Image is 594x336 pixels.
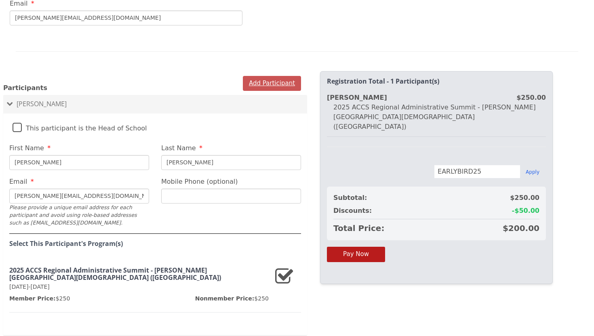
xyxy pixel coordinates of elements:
[9,295,56,302] span: Member Price:
[327,247,385,262] button: Pay Now
[333,193,367,203] span: Subtotal:
[3,84,47,92] span: Participants
[9,294,70,302] p: $250
[9,240,301,248] h4: Select This Participant's Program(s)
[9,267,269,281] h3: 2025 ACCS Regional Administrative Summit - [PERSON_NAME][GEOGRAPHIC_DATA][DEMOGRAPHIC_DATA] ([GEO...
[10,10,242,25] input: Email
[333,223,384,234] span: Total Price:
[516,93,546,103] div: $250.00
[9,144,44,152] span: First Name
[434,165,520,178] input: Enter discount code
[243,76,301,91] button: Add Participant
[17,99,67,108] span: [PERSON_NAME]
[327,103,546,132] div: 2025 ACCS Regional Administrative Summit - [PERSON_NAME][GEOGRAPHIC_DATA][DEMOGRAPHIC_DATA] ([GEO...
[327,94,387,101] strong: [PERSON_NAME]
[161,178,238,185] span: Mobile Phone (optional)
[9,283,269,291] p: [DATE]-[DATE]
[333,206,372,216] span: Discounts:
[526,169,539,175] button: Apply
[195,295,255,302] span: Nonmember Price:
[13,118,147,135] label: This participant is the Head of School
[503,223,539,234] span: $200.00
[195,294,269,302] p: $250
[9,178,27,185] span: Email
[510,193,539,203] span: $250.00
[512,206,539,216] span: -$50.00
[161,144,196,152] span: Last Name
[327,78,546,85] h2: Registration Total - 1 Participant(s)
[9,204,149,227] div: Please provide a unique email address for each participant and avoid using role-based addresses s...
